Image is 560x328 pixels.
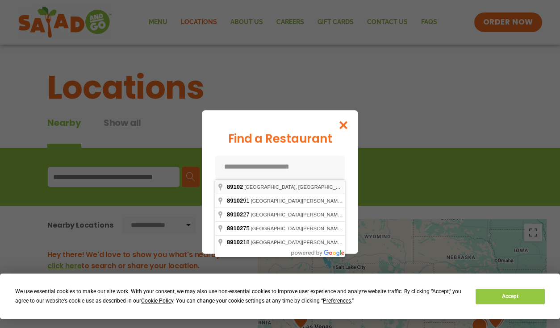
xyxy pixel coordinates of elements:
[244,184,403,190] span: [GEOGRAPHIC_DATA], [GEOGRAPHIC_DATA], [GEOGRAPHIC_DATA]
[227,197,251,204] span: 91
[323,298,351,304] span: Preferences
[251,226,397,231] span: [GEOGRAPHIC_DATA][PERSON_NAME], [GEOGRAPHIC_DATA]
[476,289,544,304] button: Accept
[227,239,243,245] span: 89102
[227,211,243,218] span: 89102
[227,239,251,245] span: 18
[227,211,251,218] span: 27
[329,110,358,140] button: Close modal
[227,197,243,204] span: 89102
[215,130,345,148] div: Find a Restaurant
[227,225,251,232] span: 75
[227,183,243,190] span: 89102
[15,287,465,306] div: We use essential cookies to make our site work. With your consent, we may also use non-essential ...
[251,198,397,203] span: [GEOGRAPHIC_DATA][PERSON_NAME], [GEOGRAPHIC_DATA]
[227,225,243,232] span: 89102
[251,240,397,245] span: [GEOGRAPHIC_DATA][PERSON_NAME], [GEOGRAPHIC_DATA]
[251,212,397,217] span: [GEOGRAPHIC_DATA][PERSON_NAME], [GEOGRAPHIC_DATA]
[141,298,173,304] span: Cookie Policy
